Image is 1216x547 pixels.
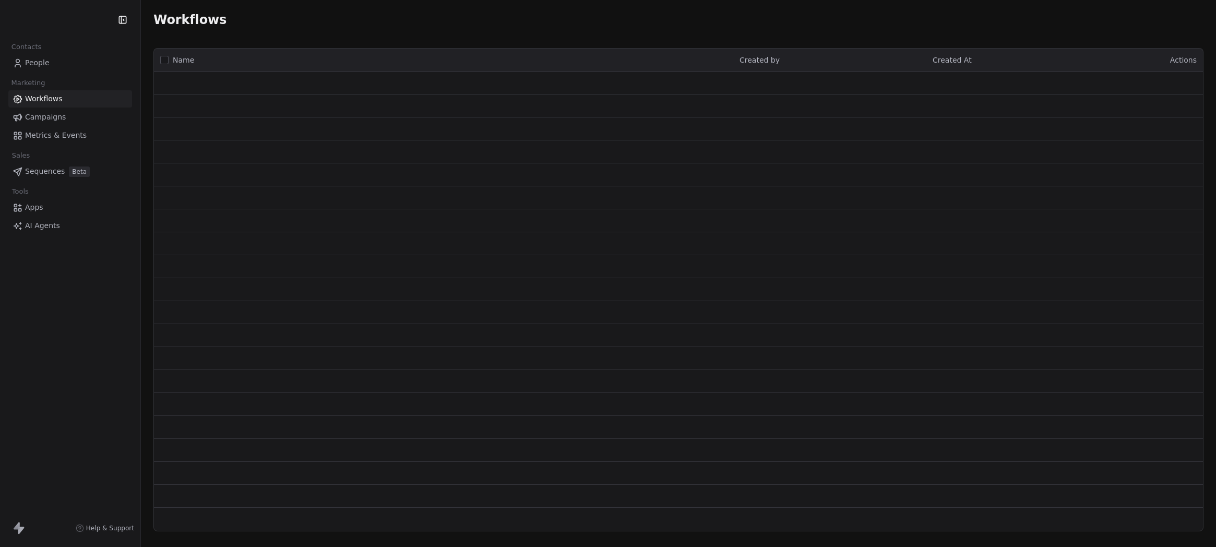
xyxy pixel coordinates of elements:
span: Help & Support [86,524,134,532]
a: Metrics & Events [8,127,132,144]
span: Sales [7,148,34,163]
a: Help & Support [76,524,134,532]
a: SequencesBeta [8,163,132,180]
a: Workflows [8,90,132,108]
span: Beta [69,167,90,177]
a: Campaigns [8,109,132,126]
span: AI Agents [25,220,60,231]
span: Created by [740,56,780,64]
a: AI Agents [8,217,132,234]
span: Workflows [153,13,226,27]
span: Metrics & Events [25,130,87,141]
span: Sequences [25,166,65,177]
span: Campaigns [25,112,66,123]
span: Marketing [7,75,50,91]
span: Apps [25,202,43,213]
span: Actions [1170,56,1197,64]
a: Apps [8,199,132,216]
a: People [8,54,132,72]
span: People [25,57,50,68]
span: Workflows [25,93,63,104]
span: Created At [933,56,972,64]
span: Name [173,55,194,66]
span: Contacts [7,39,46,55]
span: Tools [7,184,33,199]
